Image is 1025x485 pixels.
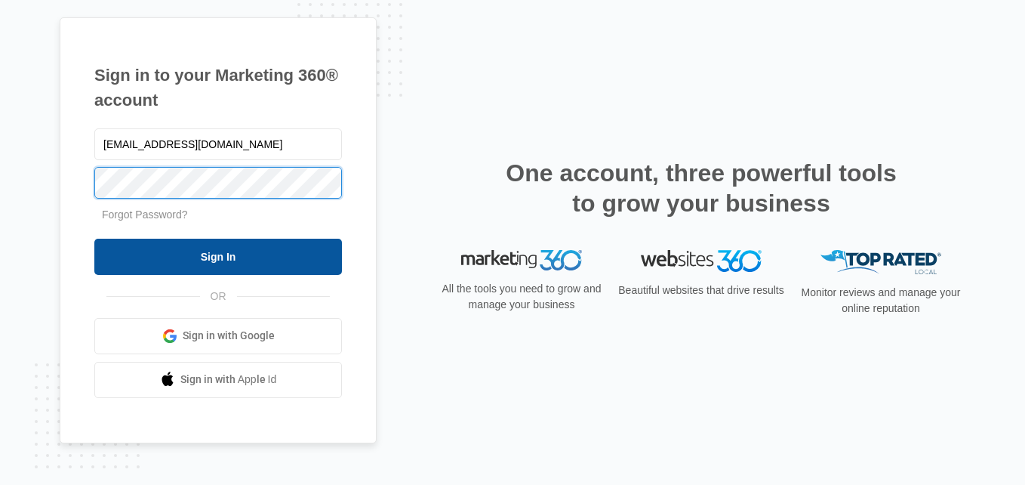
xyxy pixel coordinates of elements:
h1: Sign in to your Marketing 360® account [94,63,342,113]
img: Top Rated Local [820,250,941,275]
span: OR [200,289,237,304]
a: Sign in with Google [94,318,342,354]
p: All the tools you need to grow and manage your business [437,281,606,313]
input: Email [94,128,342,160]
img: Websites 360 [641,250,762,272]
span: Sign in with Apple Id [180,372,277,388]
p: Beautiful websites that drive results [617,283,786,298]
img: Marketing 360 [461,250,582,271]
p: Monitor reviews and manage your online reputation [796,285,965,317]
h2: One account, three powerful tools to grow your business [501,158,901,218]
span: Sign in with Google [183,328,275,344]
a: Sign in with Apple Id [94,362,342,398]
a: Forgot Password? [102,209,188,221]
input: Sign In [94,239,342,275]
